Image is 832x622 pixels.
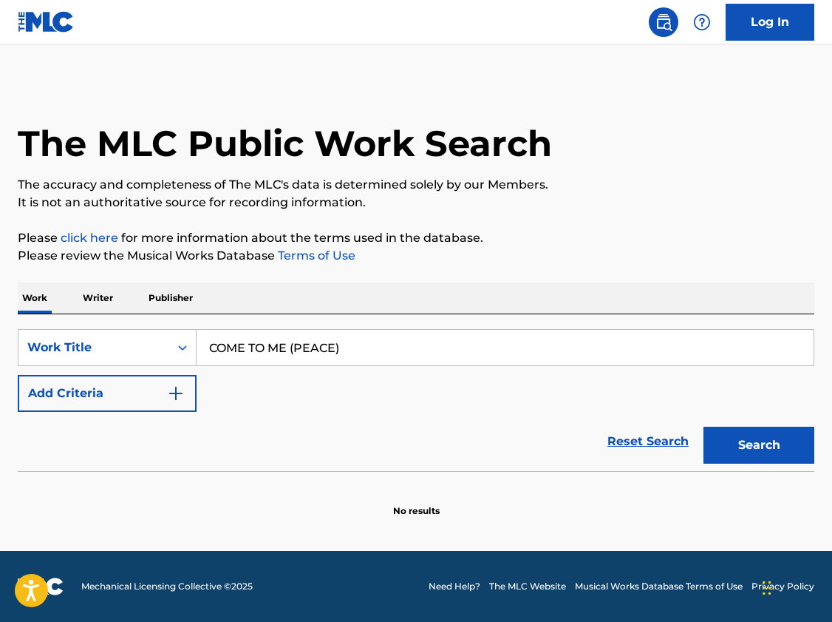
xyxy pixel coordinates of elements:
p: Please review the Musical Works Database [18,247,814,265]
img: 9d2ae6d4665cec9f34b9.svg [167,385,185,402]
a: Public Search [649,7,678,37]
a: Privacy Policy [751,580,814,593]
button: Add Criteria [18,375,197,412]
a: Musical Works Database Terms of Use [575,580,743,593]
div: Drag [763,566,771,610]
img: search [655,13,672,31]
p: No results [393,487,440,518]
a: Need Help? [429,580,480,593]
a: Reset Search [600,425,696,458]
p: The accuracy and completeness of The MLC's data is determined solely by our Members. [18,176,814,194]
p: Publisher [144,283,197,314]
div: Work Title [27,339,160,356]
img: logo [18,578,64,595]
div: Help [687,7,717,37]
iframe: Chat Widget [758,551,832,622]
img: MLC Logo [18,11,75,33]
h1: The MLC Public Work Search [18,121,552,166]
a: Log In [726,4,814,41]
a: click here [61,231,118,245]
p: Please for more information about the terms used in the database. [18,229,814,247]
span: Mechanical Licensing Collective © 2025 [81,580,253,593]
button: Search [703,427,814,464]
a: The MLC Website [489,580,566,593]
p: Writer [78,283,117,314]
a: Terms of Use [275,249,355,263]
form: Search Form [18,329,814,471]
p: Work [18,283,52,314]
img: help [693,13,711,31]
p: It is not an authoritative source for recording information. [18,194,814,212]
